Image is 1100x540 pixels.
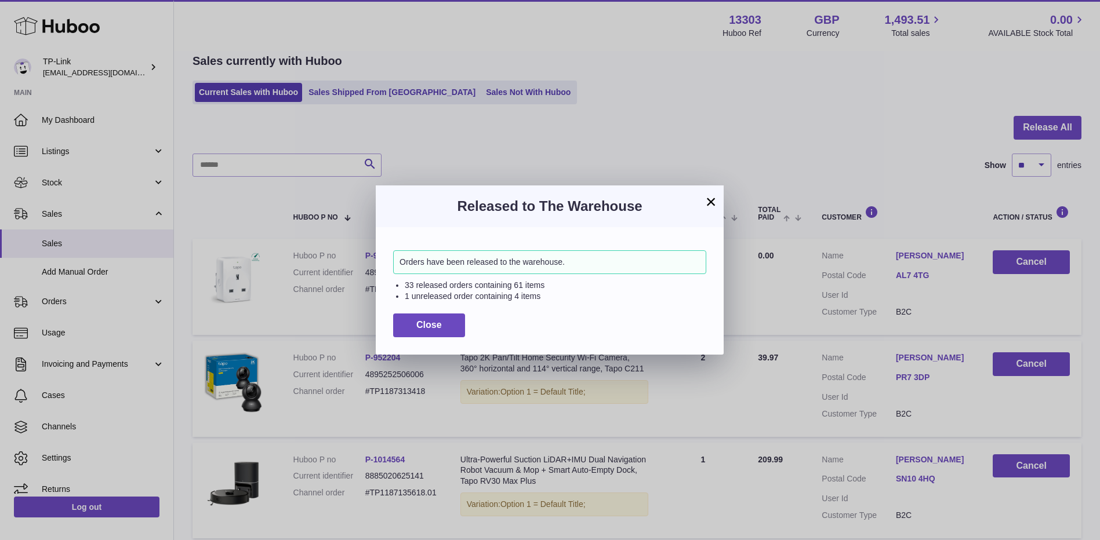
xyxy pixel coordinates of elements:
[405,291,706,302] li: 1 unreleased order containing 4 items
[704,195,718,209] button: ×
[393,313,465,337] button: Close
[393,250,706,274] div: Orders have been released to the warehouse.
[405,280,706,291] li: 33 released orders containing 61 items
[416,320,442,330] span: Close
[393,197,706,216] h3: Released to The Warehouse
